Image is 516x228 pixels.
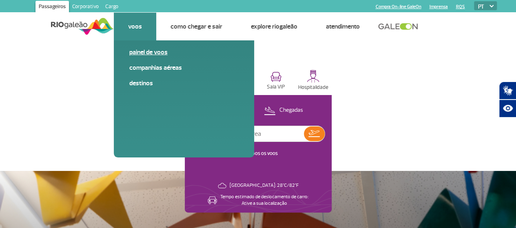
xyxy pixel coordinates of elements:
a: Cargo [102,1,122,14]
p: Hospitalidade [298,84,328,91]
p: [GEOGRAPHIC_DATA]: 28°C/82°F [230,182,299,189]
a: VER TODOS OS VOOS [238,151,278,156]
p: Sala VIP [267,84,285,90]
button: Abrir tradutor de língua de sinais. [499,82,516,100]
a: Destinos [129,79,239,88]
button: VER TODOS OS VOOS [236,151,280,157]
button: Hospitalidade [295,66,332,95]
button: Sala VIP [258,66,294,95]
a: Companhias Aéreas [129,63,239,72]
img: vipRoom.svg [270,72,281,82]
a: Imprensa [429,4,447,9]
a: Voos [128,22,142,31]
button: Chegadas [261,105,306,116]
a: Atendimento [326,22,360,31]
img: hospitality.svg [307,70,319,82]
button: Abrir recursos assistivos. [499,100,516,117]
a: Corporativo [69,1,102,14]
p: Tempo estimado de deslocamento de carro: Ative a sua localização [220,194,308,207]
p: Chegadas [279,106,303,114]
a: Painel de voos [129,48,239,57]
a: Explore RIOgaleão [251,22,297,31]
a: Passageiros [35,1,69,14]
a: Compra On-line GaleOn [375,4,421,9]
div: Plugin de acessibilidade da Hand Talk. [499,82,516,117]
a: RQS [456,4,465,9]
a: Como chegar e sair [171,22,222,31]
